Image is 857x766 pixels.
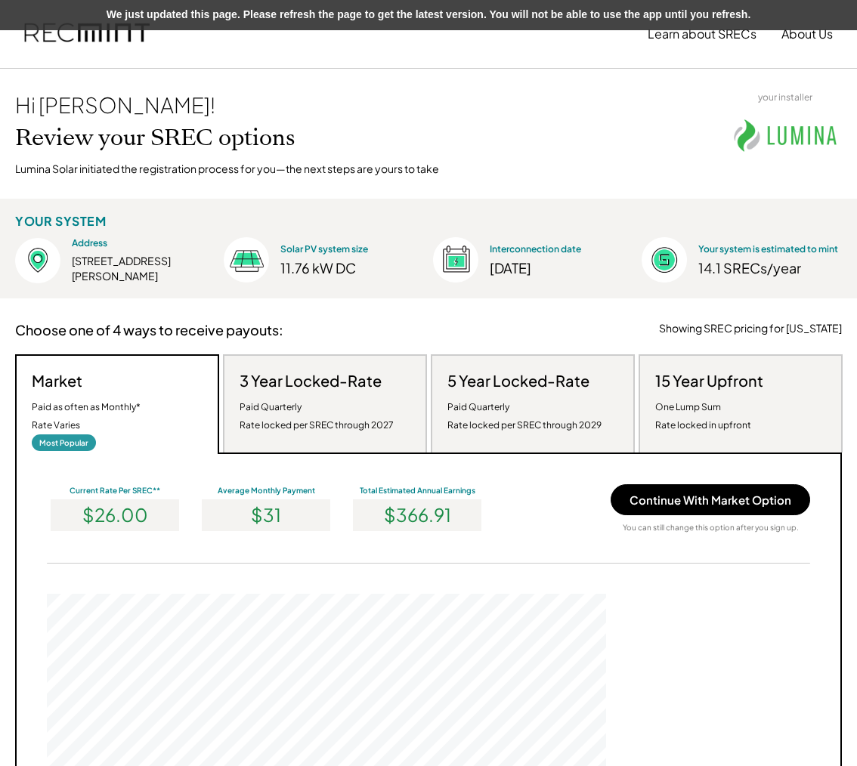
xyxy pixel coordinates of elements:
div: Current Rate Per SREC** [47,485,183,496]
div: Interconnection date [490,243,622,256]
div: Most Popular [32,434,96,451]
div: Solar PV system size [280,243,413,256]
div: Paid as often as Monthly* Rate Varies [32,398,141,434]
h3: Choose one of 4 ways to receive payouts: [15,321,283,338]
div: Paid Quarterly Rate locked per SREC through 2027 [240,398,394,434]
div: your installer [758,91,812,103]
div: $26.00 [51,499,179,530]
div: [STREET_ADDRESS][PERSON_NAME] [72,254,204,283]
h3: 5 Year Locked-Rate [447,371,589,391]
div: Lumina Solar initiated the registration process for you—the next steps are yours to take [15,162,439,177]
button: Continue With Market Option [611,484,810,515]
img: recmint-logotype%403x.png [24,8,150,60]
div: Paid Quarterly Rate locked per SREC through 2029 [447,398,602,434]
img: Estimated%403x.png [642,237,687,283]
div: Address [72,237,204,250]
div: One Lump Sum Rate locked in upfront [655,398,751,434]
h2: Review your SREC options [15,125,295,152]
div: Average Monthly Payment [198,485,334,496]
div: YOUR SYSTEM [15,214,107,230]
div: Total Estimated Annual Earnings [349,485,485,496]
div: Your system is estimated to mint [698,243,838,256]
div: $366.91 [353,499,481,530]
div: Showing SREC pricing for [US_STATE] [659,321,842,336]
h3: 15 Year Upfront [655,371,763,391]
div: [DATE] [490,259,622,276]
h3: Market [32,371,82,391]
img: Location%403x.png [15,238,60,283]
img: Interconnection%403x.png [433,237,478,283]
img: Size%403x.png [224,237,269,283]
button: About Us [781,19,833,49]
div: 14.1 SRECs/year [698,259,842,276]
h3: 3 Year Locked-Rate [240,371,382,391]
button: Learn about SRECs [648,19,756,49]
img: lumina.png [729,107,842,164]
div: $31 [202,499,330,530]
div: You can still change this option after you sign up. [623,523,799,533]
div: Hi [PERSON_NAME]! [15,91,215,119]
div: 11.76 kW DC [280,259,413,276]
